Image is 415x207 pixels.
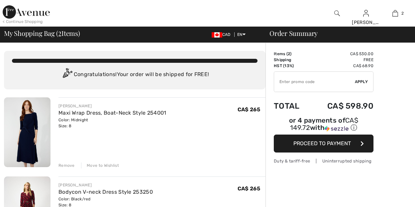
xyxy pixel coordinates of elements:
span: 2 [58,28,61,37]
a: Maxi Wrap Dress, Boat-Neck Style 254001 [58,110,166,116]
img: Canadian Dollar [212,32,222,38]
a: Sign In [363,10,369,16]
div: or 4 payments ofCA$ 149.72withSezzle Click to learn more about Sezzle [274,117,373,135]
td: CA$ 530.00 [309,51,373,57]
td: CA$ 68.90 [309,63,373,69]
td: CA$ 598.90 [309,95,373,117]
td: HST (13%) [274,63,309,69]
span: CA$ 265 [238,185,260,192]
div: < Continue Shopping [3,19,43,25]
a: Bodycon V-neck Dress Style 253250 [58,189,153,195]
div: or 4 payments of with [274,117,373,132]
input: Promo code [274,72,355,92]
a: 2 [381,9,409,17]
div: Move to Wishlist [81,162,119,168]
div: [PERSON_NAME] [58,182,153,188]
span: Apply [355,79,368,85]
img: search the website [334,9,340,17]
div: [PERSON_NAME] [352,19,380,26]
td: Total [274,95,309,117]
span: CAD [212,32,233,37]
div: Remove [58,162,75,168]
div: Duty & tariff-free | Uninterrupted shipping [274,158,373,164]
td: Items ( ) [274,51,309,57]
td: Free [309,57,373,63]
img: My Info [363,9,369,17]
button: Proceed to Payment [274,135,373,153]
img: 1ère Avenue [3,5,50,19]
span: 2 [401,10,404,16]
div: Congratulations! Your order will be shipped for FREE! [12,68,258,81]
div: Color: Midnight Size: 8 [58,117,166,129]
img: My Bag [392,9,398,17]
img: Maxi Wrap Dress, Boat-Neck Style 254001 [4,97,51,167]
div: Order Summary [261,30,411,37]
span: EN [237,32,246,37]
div: [PERSON_NAME] [58,103,166,109]
img: Sezzle [325,126,349,132]
span: CA$ 149.72 [290,116,358,132]
img: Congratulation2.svg [60,68,74,81]
span: Proceed to Payment [293,140,351,147]
span: My Shopping Bag ( Items) [4,30,80,37]
span: 2 [288,52,290,56]
td: Shipping [274,57,309,63]
span: CA$ 265 [238,106,260,113]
